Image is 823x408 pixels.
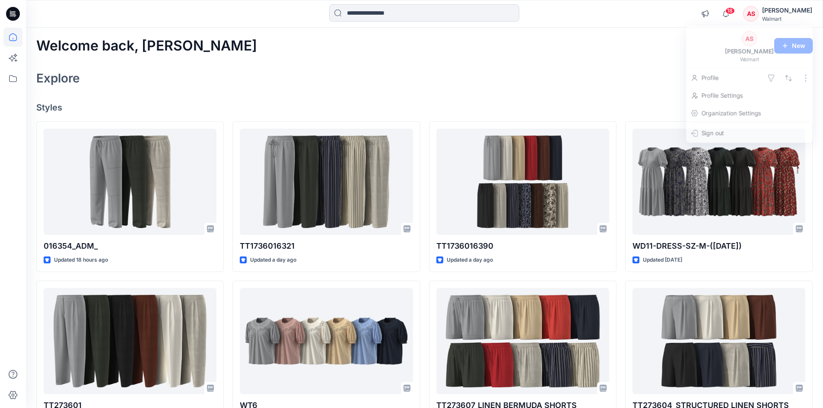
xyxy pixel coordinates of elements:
div: Walmart [762,16,812,22]
div: AS [742,31,757,46]
div: Walmart [740,56,759,63]
p: Updated a day ago [250,256,296,265]
p: Updated a day ago [447,256,493,265]
a: TT273607_LINEN BERMUDA SHORTS [436,288,609,395]
a: WT6 [240,288,413,395]
a: TT273601 [44,288,216,395]
a: Profile [686,70,813,86]
h4: Styles [36,102,813,113]
h2: Welcome back, [PERSON_NAME] [36,38,257,54]
p: Profile [701,70,718,86]
h2: Explore [36,71,80,85]
a: WD11-DRESS-SZ-M-(24-07-25) [632,129,805,235]
p: Updated [DATE] [643,256,682,265]
p: 016354_ADM_ [44,240,216,252]
a: Organization Settings [686,105,813,121]
p: Updated 18 hours ago [54,256,108,265]
a: TT273604_STRUCTURED LINEN SHORTS [632,288,805,395]
div: [PERSON_NAME] [762,5,812,16]
a: TT1736016321 [240,129,413,235]
p: Profile Settings [701,88,743,104]
p: WD11-DRESS-SZ-M-([DATE]) [632,240,805,252]
p: TT1736016321 [240,240,413,252]
p: TT1736016390 [436,240,609,252]
a: Profile Settings [686,88,813,104]
a: TT1736016390 [436,129,609,235]
p: Organization Settings [701,105,761,121]
p: Sign out [701,125,724,141]
div: AS [743,6,759,22]
a: 016354_ADM_ [44,129,216,235]
span: 18 [725,7,735,14]
div: [PERSON_NAME] [720,46,779,56]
